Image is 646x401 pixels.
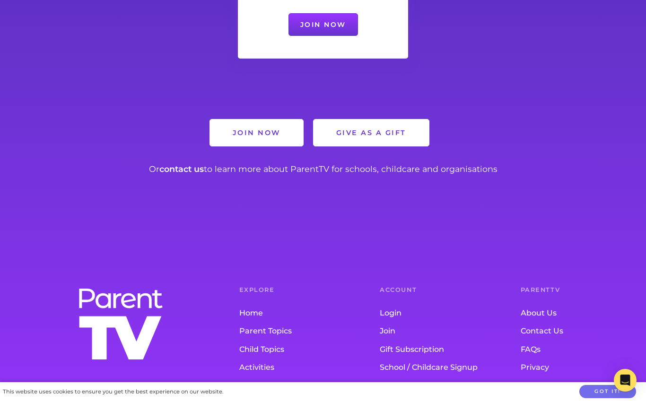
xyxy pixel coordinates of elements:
a: Give as a Gift [314,119,429,146]
a: Child Topics [239,341,342,358]
a: Terms [521,377,624,395]
a: Gift Subscription [380,341,483,358]
a: Join Now [288,13,358,36]
p: Or to learn more about ParentTV for schools, childcare and organisations [23,162,623,177]
h6: Account [380,287,483,293]
a: Parent Topics [239,323,342,341]
a: Login [380,304,483,322]
div: This website uses cookies to ensure you get the best experience on our website. [3,387,223,397]
a: School / Childcare Signup [380,358,483,376]
a: Join Now [210,119,303,146]
h6: Explore [239,287,342,293]
a: contact us [159,164,204,174]
a: Experts [239,377,342,395]
a: About Us [521,304,624,322]
img: parenttv-logo-stacked-white.f9d0032.svg [76,286,166,363]
a: Activities [239,358,342,376]
a: FAQs [521,341,624,358]
a: Contact Us [521,323,624,341]
a: Home [239,304,342,322]
div: Open Intercom Messenger [614,369,637,392]
button: Got it! [579,385,636,399]
h6: ParentTV [521,287,624,293]
a: Privacy [521,358,624,376]
a: Join [380,323,483,341]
